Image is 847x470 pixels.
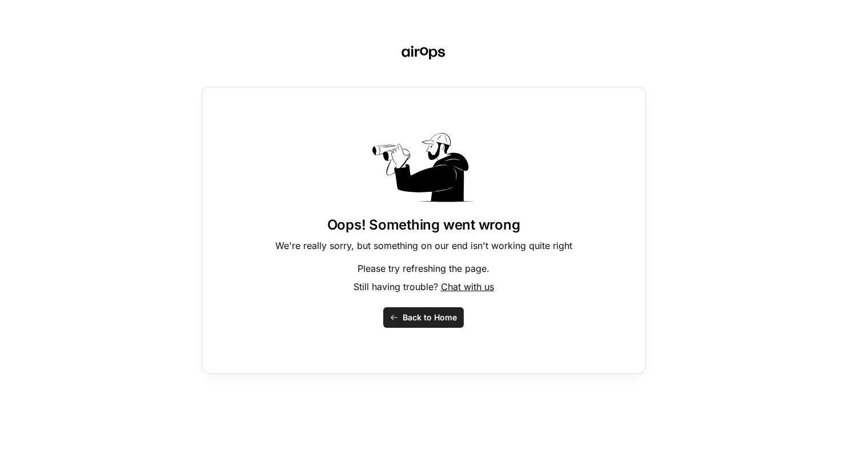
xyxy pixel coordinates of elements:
[275,239,572,252] p: We're really sorry, but something on our end isn't working quite right
[383,307,464,328] button: Back to Home
[358,262,489,275] p: Please try refreshing the page.
[441,281,494,292] span: Chat with us
[327,216,520,234] h1: Oops! Something went wrong
[354,280,494,294] p: Still having trouble?
[403,312,457,323] span: Back to Home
